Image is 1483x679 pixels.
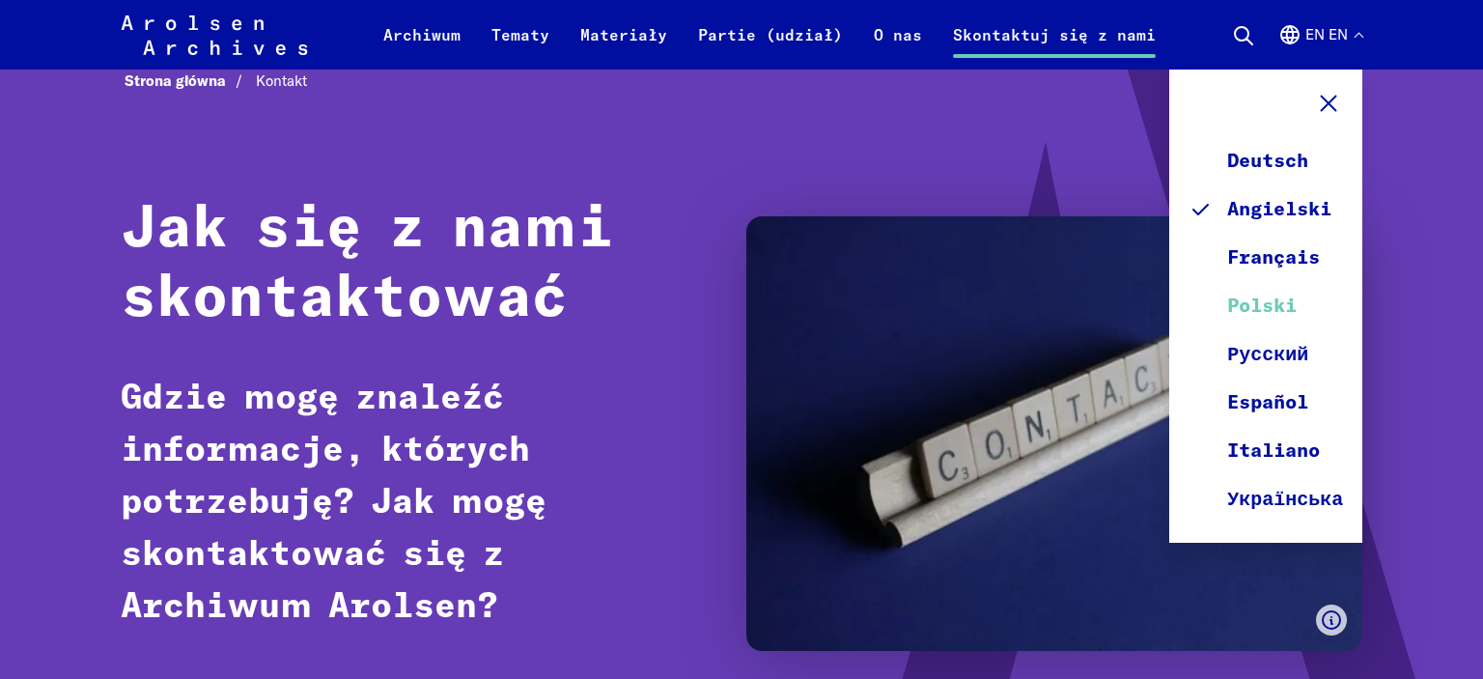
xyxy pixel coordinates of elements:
[1189,137,1343,185] a: Deutsch
[858,23,937,70] a: O nas
[565,23,683,70] a: Materiały
[125,71,252,90] a: Strona główna
[1189,234,1343,282] a: Français
[1189,427,1343,475] a: Italiano
[1189,282,1343,330] a: Polski
[683,23,858,70] a: Partie (udział)
[121,67,1362,97] nav: Breadcrumb (krzpień)
[1189,475,1343,523] a: Українська
[368,23,476,70] a: Archiwum
[256,71,307,90] span: Kontakt
[476,23,565,70] a: Tematy
[1316,605,1347,636] button: Pokaż podpis
[1189,379,1343,427] a: Español
[1189,330,1343,379] a: Русский
[121,373,708,634] p: Gdzie mogę znaleźć informacje, których potrzebuję? Jak mogę skontaktować się z Archiwum Arolsen?
[1278,23,1362,70] button: Angielski, wybór języka
[1189,185,1343,234] a: Angielski
[368,12,1171,58] nav: Kategoria: Podstaw
[121,201,613,328] strong: Jak się z nami skontaktować
[937,23,1171,70] a: Skontaktuj się z nami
